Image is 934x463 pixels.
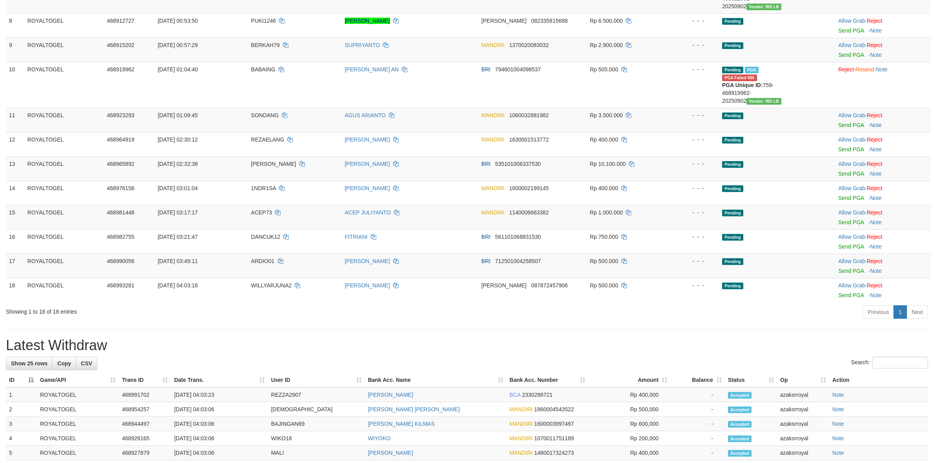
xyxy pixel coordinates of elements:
a: Note [870,195,882,201]
td: 3 [6,417,37,431]
td: 16 [6,229,24,254]
div: - - - [669,17,716,25]
td: [DATE] 04:03:06 [171,431,268,446]
span: Copy 1460017324273 to clipboard [534,450,574,456]
td: ROYALTOGEL [37,446,119,460]
span: BABAING [251,66,275,73]
td: · [835,38,931,62]
td: Rp 500,000 [588,402,670,417]
div: - - - [669,281,716,289]
div: - - - [669,111,716,119]
a: Copy [52,357,76,370]
a: [PERSON_NAME] AN [345,66,399,73]
td: azaksrroyal [777,446,829,460]
td: - [670,431,725,446]
a: Allow Grab [838,42,865,48]
span: Copy 794601004098537 to clipboard [495,66,541,73]
span: Copy 1060032881982 to clipboard [509,112,549,118]
a: Note [876,66,888,73]
span: · [838,42,867,48]
a: [PERSON_NAME] [PERSON_NAME] [368,406,460,412]
span: 468915202 [107,42,135,48]
a: Send PGA [838,146,864,153]
a: Reject [838,66,854,73]
th: Bank Acc. Number: activate to sort column ascending [506,373,588,387]
span: REZAELANG [251,136,284,143]
td: ROYALTOGEL [24,13,104,38]
a: Send PGA [838,52,864,58]
span: Pending [722,42,743,49]
span: 468919962 [107,66,135,73]
span: MANDIRI [510,421,533,427]
input: Search: [872,357,928,369]
td: · [835,229,931,254]
td: ROYALTOGEL [24,38,104,62]
td: [DATE] 04:03:23 [171,387,268,402]
td: ROYALTOGEL [24,62,104,108]
span: Rp 1.000.000 [590,209,623,216]
span: · [838,18,867,24]
span: Pending [722,258,743,265]
a: Previous [863,305,894,319]
span: Rp 400.000 [590,136,618,143]
a: Allow Grab [838,136,865,143]
a: Send PGA [838,292,864,298]
span: ARDIO01 [251,258,275,264]
span: · [838,136,867,143]
div: - - - [669,41,716,49]
span: BERKAH79 [251,42,280,48]
th: Status: activate to sort column ascending [725,373,777,387]
th: User ID: activate to sort column ascending [268,373,365,387]
td: 15 [6,205,24,229]
a: Allow Grab [838,185,865,191]
td: - [670,446,725,460]
span: Marked by azaksrroyal [745,67,759,73]
span: Accepted [728,450,752,457]
th: Date Trans.: activate to sort column ascending [171,373,268,387]
span: · [838,258,867,264]
span: [DATE] 03:21:47 [158,234,198,240]
div: - - - [669,257,716,265]
th: Game/API: activate to sort column ascending [37,373,119,387]
span: [DATE] 01:09:45 [158,112,198,118]
td: ROYALTOGEL [24,205,104,229]
td: ROYALTOGEL [24,229,104,254]
td: azaksrroyal [777,417,829,431]
span: Copy 1140006663382 to clipboard [509,209,549,216]
td: 8 [6,13,24,38]
td: Rp 400,000 [588,446,670,460]
a: Reject [867,185,883,191]
a: [PERSON_NAME] [345,161,390,167]
span: Rp 500.000 [590,282,618,289]
span: Copy 2330288721 to clipboard [522,392,553,398]
a: Reject [867,282,883,289]
span: MANDIRI [510,450,533,456]
span: Copy 535101006337530 to clipboard [495,161,541,167]
span: 468990056 [107,258,135,264]
span: WILLYARJUNA2 [251,282,292,289]
td: [DATE] 04:03:06 [171,446,268,460]
span: Accepted [728,392,752,399]
span: MANDIRI [481,209,504,216]
span: Pending [722,67,743,73]
span: 468981448 [107,209,135,216]
td: 468944497 [119,417,171,431]
span: MANDIRI [481,136,504,143]
a: FITRIANI [345,234,368,240]
a: 1 [894,305,907,319]
td: 4 [6,431,37,446]
a: [PERSON_NAME] [368,392,413,398]
span: Copy 712501004258507 to clipboard [495,258,541,264]
a: Note [832,450,844,456]
span: · [838,209,867,216]
a: [PERSON_NAME] [345,18,390,24]
td: azaksrroyal [777,431,829,446]
a: Send PGA [838,195,864,201]
td: 13 [6,156,24,181]
a: Note [832,435,844,441]
b: PGA Unique ID: [722,82,763,88]
a: CSV [76,357,97,370]
span: Pending [722,283,743,289]
span: [DATE] 01:04:40 [158,66,198,73]
td: 12 [6,132,24,156]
